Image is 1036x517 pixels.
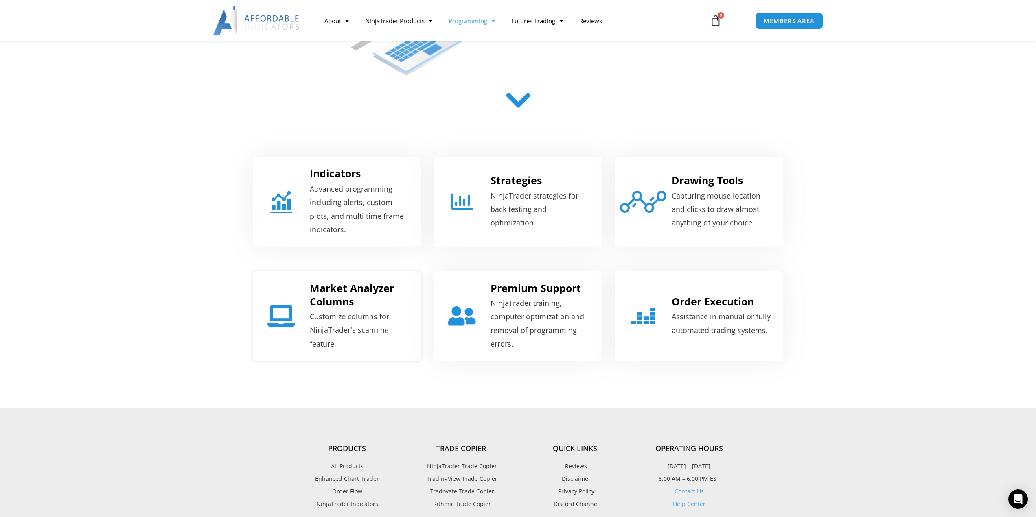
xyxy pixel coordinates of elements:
[503,11,571,30] a: Futures Trading
[718,12,724,19] span: 0
[263,298,300,334] a: Market Analyzer Columns
[563,461,587,471] span: Reviews
[213,6,300,35] img: LogoAI | Affordable Indicators – NinjaTrader
[316,11,701,30] nav: Menu
[491,189,592,230] p: NinjaTrader strategies for back testing and optimization.
[672,173,743,187] a: Drawing Tools
[632,444,746,453] h4: Operating Hours
[404,444,518,453] h4: Trade Copier
[263,183,300,220] a: Indicators
[755,13,823,29] a: MEMBERS AREA
[491,297,592,351] p: NinjaTrader training, computer optimization and removal of programming errors.
[290,486,404,497] a: Order Flow
[673,500,705,508] a: Help Center
[440,11,503,30] a: Programming
[310,310,411,351] p: Customize columns for NinjaTrader's scanning feature.
[1008,489,1028,509] div: Open Intercom Messenger
[556,486,594,497] span: Privacy Policy
[632,473,746,484] p: 8:00 AM – 6:00 PM EST
[491,281,581,295] a: Premium Support
[764,18,815,24] span: MEMBERS AREA
[518,486,632,497] a: Privacy Policy
[675,487,704,495] a: Contact Us
[560,473,591,484] span: Disclaimer
[632,461,746,471] p: [DATE] – [DATE]
[316,11,357,30] a: About
[310,166,361,180] a: Indicators
[290,461,404,471] a: All Products
[518,444,632,453] h4: Quick Links
[491,173,542,187] a: Strategies
[444,183,480,220] a: Strategies
[315,473,379,484] span: Enhanced Chart Trader
[518,473,632,484] a: Disclaimer
[404,461,518,471] a: NinjaTrader Trade Copier
[698,9,734,33] a: 0
[316,499,378,509] span: NinjaTrader Indicators
[672,294,754,308] a: Order Execution
[404,473,518,484] a: TradingView Trade Copier
[552,499,599,509] span: Discord Channel
[404,486,518,497] a: Tradovate Trade Copier
[444,298,480,334] a: Premium Support
[290,473,404,484] a: Enhanced Chart Trader
[290,499,404,509] a: NinjaTrader Indicators
[357,11,440,30] a: NinjaTrader Products
[672,189,773,230] p: Capturing mouse location and clicks to draw almost anything of your choice.
[290,444,404,453] h4: Products
[431,499,491,509] span: Rithmic Trade Copier
[625,298,661,334] a: Order Execution
[332,486,362,497] span: Order Flow
[672,310,773,337] p: Assistance in manual or fully automated trading systems.
[310,182,411,237] p: Advanced programming including alerts, custom plots, and multi time frame indicators.
[518,461,632,471] a: Reviews
[425,473,497,484] span: TradingView Trade Copier
[571,11,610,30] a: Reviews
[425,461,497,471] span: NinjaTrader Trade Copier
[518,499,632,509] a: Discord Channel
[404,499,518,509] a: Rithmic Trade Copier
[625,183,661,220] a: Drawing Tools
[310,281,394,308] a: Market Analyzer Columns
[428,486,494,497] span: Tradovate Trade Copier
[331,461,364,471] span: All Products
